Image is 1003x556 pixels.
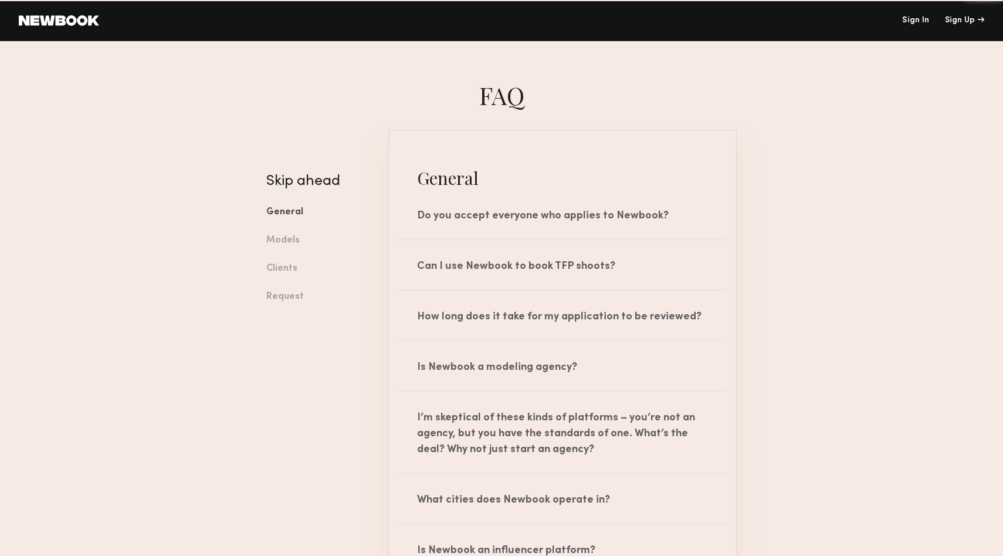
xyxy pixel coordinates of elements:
a: General [266,198,371,227]
div: How long does it take for my application to be reviewed? [389,291,736,340]
a: Models [266,227,371,255]
div: Can I use Newbook to book TFP shoots? [389,240,736,289]
div: Sign Up [945,16,984,25]
a: Request [266,283,371,311]
div: What cities does Newbook operate in? [389,474,736,523]
div: I’m skeptical of these kinds of platforms – you’re not an agency, but you have the standards of o... [389,392,736,473]
h4: Skip ahead [266,174,371,188]
a: Sign In [902,16,929,25]
h4: General [389,166,736,190]
div: Do you accept everyone who applies to Newbook? [389,190,736,239]
h1: faq [257,79,746,111]
div: Is Newbook a modeling agency? [389,341,736,390]
a: Clients [266,255,371,283]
